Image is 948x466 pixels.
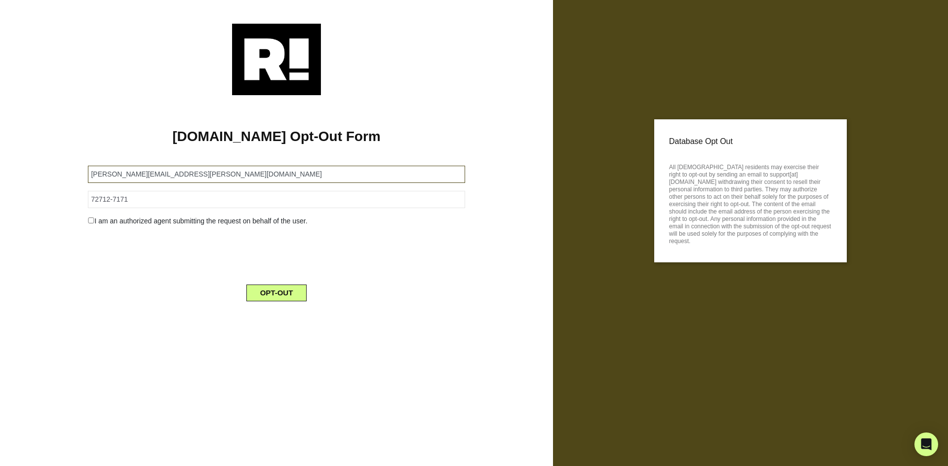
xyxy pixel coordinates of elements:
[246,285,307,301] button: OPT-OUT
[88,191,465,208] input: Zipcode
[669,134,832,149] p: Database Opt Out
[232,24,321,95] img: Retention.com
[88,166,465,183] input: Email Address
[15,128,538,145] h1: [DOMAIN_NAME] Opt-Out Form
[914,432,938,456] div: Open Intercom Messenger
[669,161,832,245] p: All [DEMOGRAPHIC_DATA] residents may exercise their right to opt-out by sending an email to suppo...
[80,216,472,226] div: I am an authorized agent submitting the request on behalf of the user.
[201,234,352,273] iframe: reCAPTCHA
